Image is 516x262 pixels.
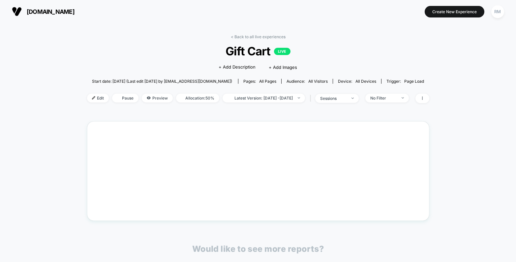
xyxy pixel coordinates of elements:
span: Gift Cart [104,44,412,58]
span: Start date: [DATE] (Last edit [DATE] by [EMAIL_ADDRESS][DOMAIN_NAME]) [92,79,232,84]
span: + Add Images [269,65,297,70]
span: Edit [87,94,109,102]
span: Pause [112,94,138,102]
span: all devices [355,79,376,84]
button: Create New Experience [425,6,484,17]
div: No Filter [370,96,397,101]
a: < Back to all live experiences [231,34,286,39]
span: + Add Description [219,64,256,71]
div: Audience: [287,79,328,84]
span: Latest Version: [DATE] - [DATE] [223,94,305,102]
img: Visually logo [12,7,22,16]
div: RM [491,5,504,18]
span: Page Load [404,79,424,84]
span: [DOMAIN_NAME] [27,8,75,15]
p: Would like to see more reports? [192,244,324,254]
span: Device: [333,79,381,84]
div: sessions [320,96,347,101]
span: All Visitors [308,79,328,84]
span: Preview [142,94,173,102]
span: | [308,94,315,103]
img: end [351,98,354,99]
div: Trigger: [386,79,424,84]
p: LIVE [274,48,290,55]
button: [DOMAIN_NAME] [10,6,76,17]
div: Pages: [243,79,276,84]
button: RM [489,5,506,18]
img: end [298,97,300,99]
span: Allocation: 50% [176,94,219,102]
img: edit [92,96,95,100]
span: all pages [259,79,276,84]
img: end [402,97,404,99]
